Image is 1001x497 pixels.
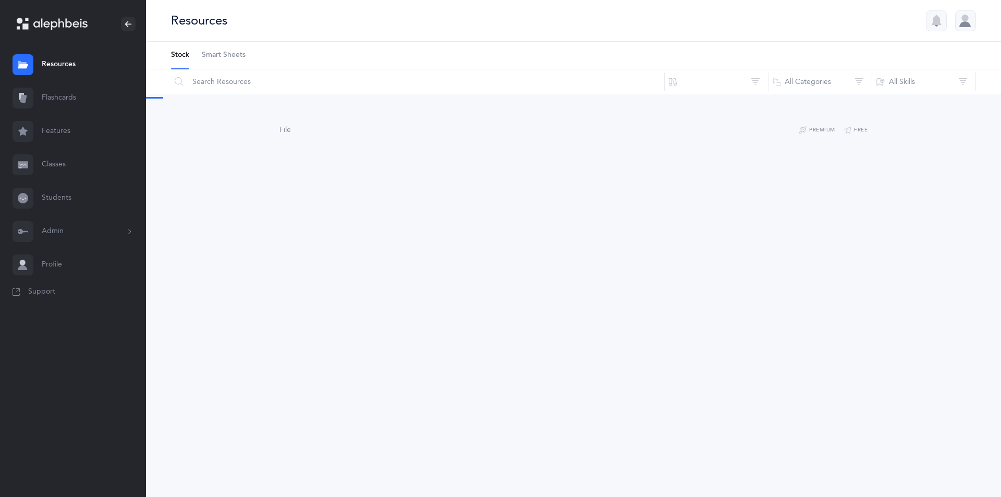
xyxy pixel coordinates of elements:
[28,287,55,297] span: Support
[844,124,868,137] button: Free
[202,50,246,60] span: Smart Sheets
[799,124,835,137] button: Premium
[768,69,872,94] button: All Categories
[279,126,291,134] span: File
[872,69,976,94] button: All Skills
[171,12,227,29] div: Resources
[170,69,665,94] input: Search Resources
